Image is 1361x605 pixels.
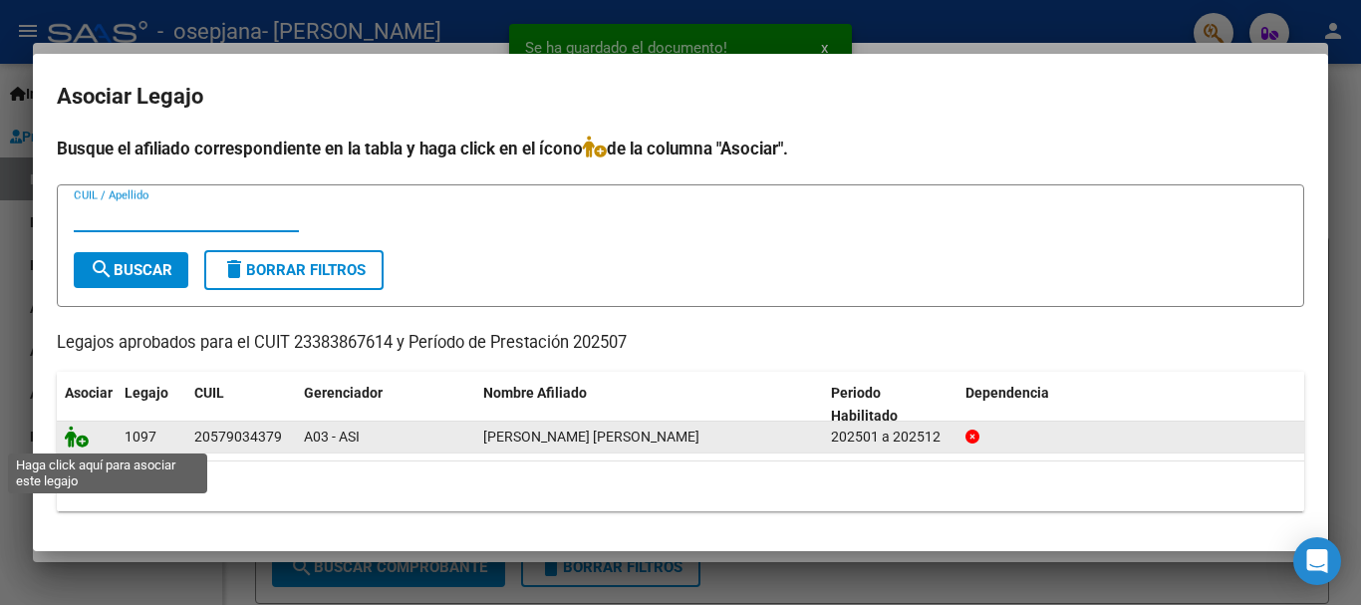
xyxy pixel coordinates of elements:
span: Asociar [65,385,113,401]
span: Buscar [90,261,172,279]
div: 202501 a 202512 [831,426,950,449]
span: A03 - ASI [304,429,360,445]
span: Legajo [125,385,168,401]
span: CUIL [194,385,224,401]
span: Borrar Filtros [222,261,366,279]
span: Dependencia [965,385,1049,401]
datatable-header-cell: Nombre Afiliado [475,372,823,438]
button: Borrar Filtros [204,250,384,290]
span: MOLINA EITHAN ABDUL [483,429,699,445]
mat-icon: delete [222,257,246,281]
datatable-header-cell: Periodo Habilitado [823,372,957,438]
div: 20579034379 [194,426,282,449]
p: Legajos aprobados para el CUIT 23383867614 y Período de Prestación 202507 [57,331,1304,356]
div: 1 registros [57,461,1304,511]
datatable-header-cell: Legajo [117,372,186,438]
h2: Asociar Legajo [57,78,1304,116]
div: Open Intercom Messenger [1293,537,1341,585]
button: Buscar [74,252,188,288]
datatable-header-cell: Dependencia [957,372,1305,438]
mat-icon: search [90,257,114,281]
h4: Busque el afiliado correspondiente en la tabla y haga click en el ícono de la columna "Asociar". [57,136,1304,161]
datatable-header-cell: Asociar [57,372,117,438]
span: Nombre Afiliado [483,385,587,401]
datatable-header-cell: CUIL [186,372,296,438]
span: Gerenciador [304,385,383,401]
datatable-header-cell: Gerenciador [296,372,475,438]
span: Periodo Habilitado [831,385,898,424]
span: 1097 [125,429,156,445]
